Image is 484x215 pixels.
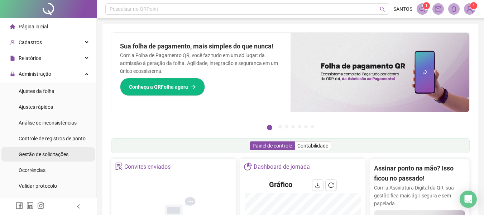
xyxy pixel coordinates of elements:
div: Open Intercom Messenger [460,191,477,208]
span: Controle de registros de ponto [19,136,86,141]
span: Gestão de solicitações [19,151,68,157]
span: Relatórios [19,55,41,61]
span: pie-chart [244,163,251,170]
h2: Sua folha de pagamento, mais simples do que nunca! [120,41,282,51]
span: lock [10,71,15,76]
span: home [10,24,15,29]
button: 1 [267,125,272,130]
button: 4 [291,125,295,128]
button: 6 [304,125,308,128]
button: 3 [285,125,288,128]
p: Com a Assinatura Digital da QR, sua gestão fica mais ágil, segura e sem papelada. [374,184,465,207]
span: Ajustes da folha [19,88,54,94]
span: arrow-right [191,84,196,89]
span: Página inicial [19,24,48,29]
span: Ajustes rápidos [19,104,53,110]
button: 2 [278,125,282,128]
p: Com a Folha de Pagamento QR, você faz tudo em um só lugar: da admissão à geração da folha. Agilid... [120,51,282,75]
span: left [76,204,81,209]
div: Dashboard de jornada [254,161,310,173]
span: download [315,182,321,188]
button: 7 [311,125,314,128]
span: Contabilidade [297,143,328,149]
button: 5 [298,125,301,128]
span: file [10,56,15,61]
img: 93950 [464,4,475,14]
span: mail [435,6,441,12]
div: Convites enviados [124,161,171,173]
span: notification [419,6,426,12]
span: instagram [37,202,44,209]
span: Painel de controle [253,143,292,149]
span: bell [451,6,457,12]
sup: 1 [423,2,430,9]
span: Validar protocolo [19,183,57,189]
span: reload [328,182,334,188]
span: Administração [19,71,51,77]
h2: Assinar ponto na mão? Isso ficou no passado! [374,163,465,184]
span: search [380,6,385,12]
span: SANTOS [393,5,412,13]
span: user-add [10,40,15,45]
span: Ocorrências [19,167,45,173]
sup: Atualize o seu contato no menu Meus Dados [470,2,477,9]
h4: Gráfico [269,179,292,190]
span: 1 [473,3,475,8]
span: Cadastros [19,39,42,45]
span: linkedin [27,202,34,209]
span: facebook [16,202,23,209]
span: solution [115,163,123,170]
span: 1 [425,3,428,8]
img: banner%2F8d14a306-6205-4263-8e5b-06e9a85ad873.png [291,33,470,112]
button: Conheça a QRFolha agora [120,78,205,96]
span: Conheça a QRFolha agora [129,83,188,91]
span: Análise de inconsistências [19,120,77,126]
